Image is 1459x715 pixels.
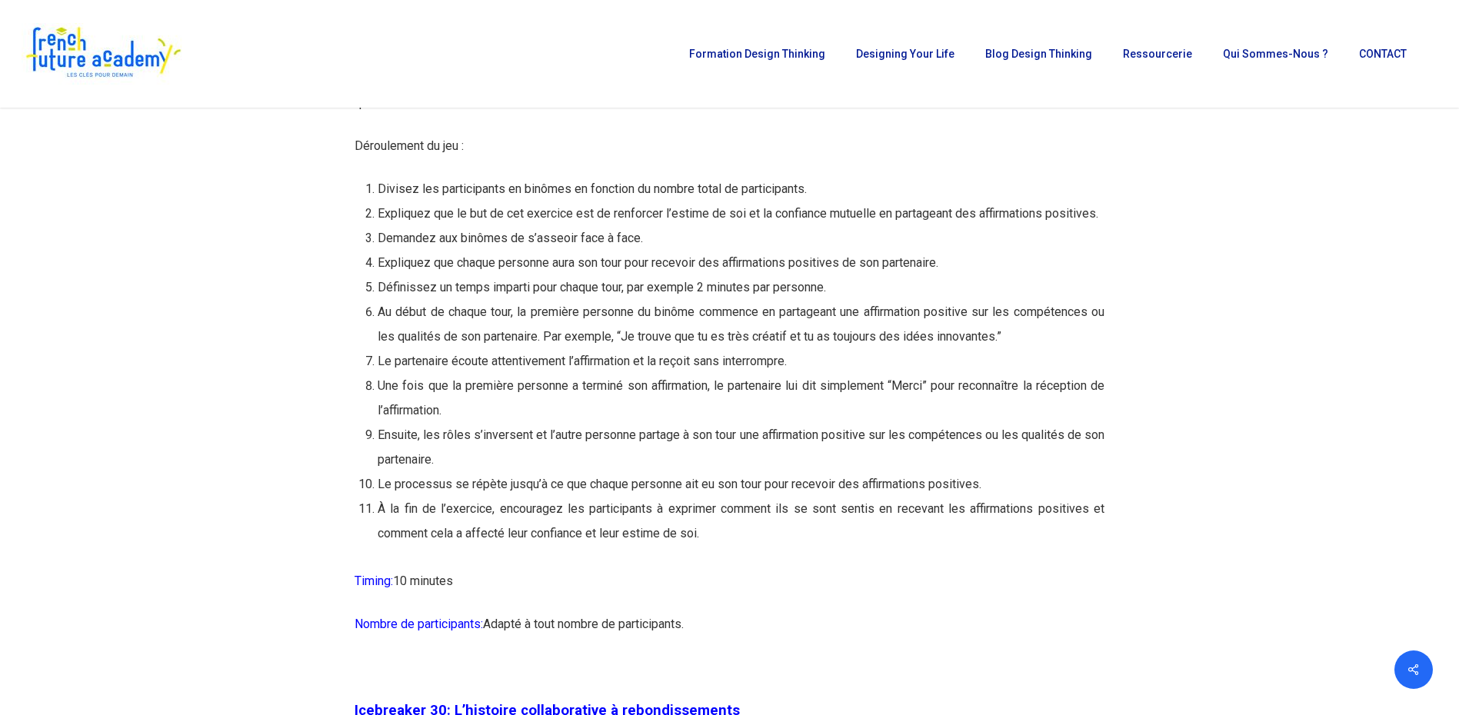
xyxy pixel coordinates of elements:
span: Timing: [355,574,393,588]
li: Au début de chaque tour, la première personne du binôme commence en partageant une affirmation po... [378,300,1104,349]
li: Expliquez que le but de cet exercice est de renforcer l’estime de soi et la confiance mutuelle en... [378,201,1104,226]
a: Ressourcerie [1115,48,1200,59]
span: CONTACT [1359,48,1407,60]
span: Designing Your Life [856,48,954,60]
p: Déroulement du jeu : [355,134,1104,177]
p: 10 minutes [355,569,1104,612]
a: Qui sommes-nous ? [1215,48,1336,59]
li: Demandez aux binômes de s’asseoir face à face. [378,226,1104,251]
li: Le processus se répète jusqu’à ce que chaque personne ait eu son tour pour recevoir des affirmati... [378,472,1104,497]
li: À la fin de l’exercice, encouragez les participants à exprimer comment ils se sont sentis en rece... [378,497,1104,546]
a: Designing Your Life [848,48,962,59]
li: Ensuite, les rôles s’inversent et l’autre personne partage à son tour une affirmation positive su... [378,423,1104,472]
span: Blog Design Thinking [985,48,1092,60]
li: Une fois que la première personne a terminé son affirmation, le partenaire lui dit simplement “Me... [378,374,1104,423]
li: Définissez un temps imparti pour chaque tour, par exemple 2 minutes par personne. [378,275,1104,300]
span: Qui sommes-nous ? [1223,48,1328,60]
a: Blog Design Thinking [978,48,1100,59]
img: French Future Academy [22,23,184,85]
li: Le partenaire écoute attentivement l’affirmation et la reçoit sans interrompre. [378,349,1104,374]
li: Expliquez que chaque personne aura son tour pour recevoir des affirmations positives de son parte... [378,251,1104,275]
li: Divisez les participants en binômes en fonction du nombre total de participants. [378,177,1104,201]
span: Formation Design Thinking [689,48,825,60]
span: Ressourcerie [1123,48,1192,60]
span: Nombre de participants: [355,617,483,631]
a: CONTACT [1351,48,1414,59]
p: Adapté à tout nombre de participants. [355,612,1104,655]
a: Formation Design Thinking [681,48,833,59]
